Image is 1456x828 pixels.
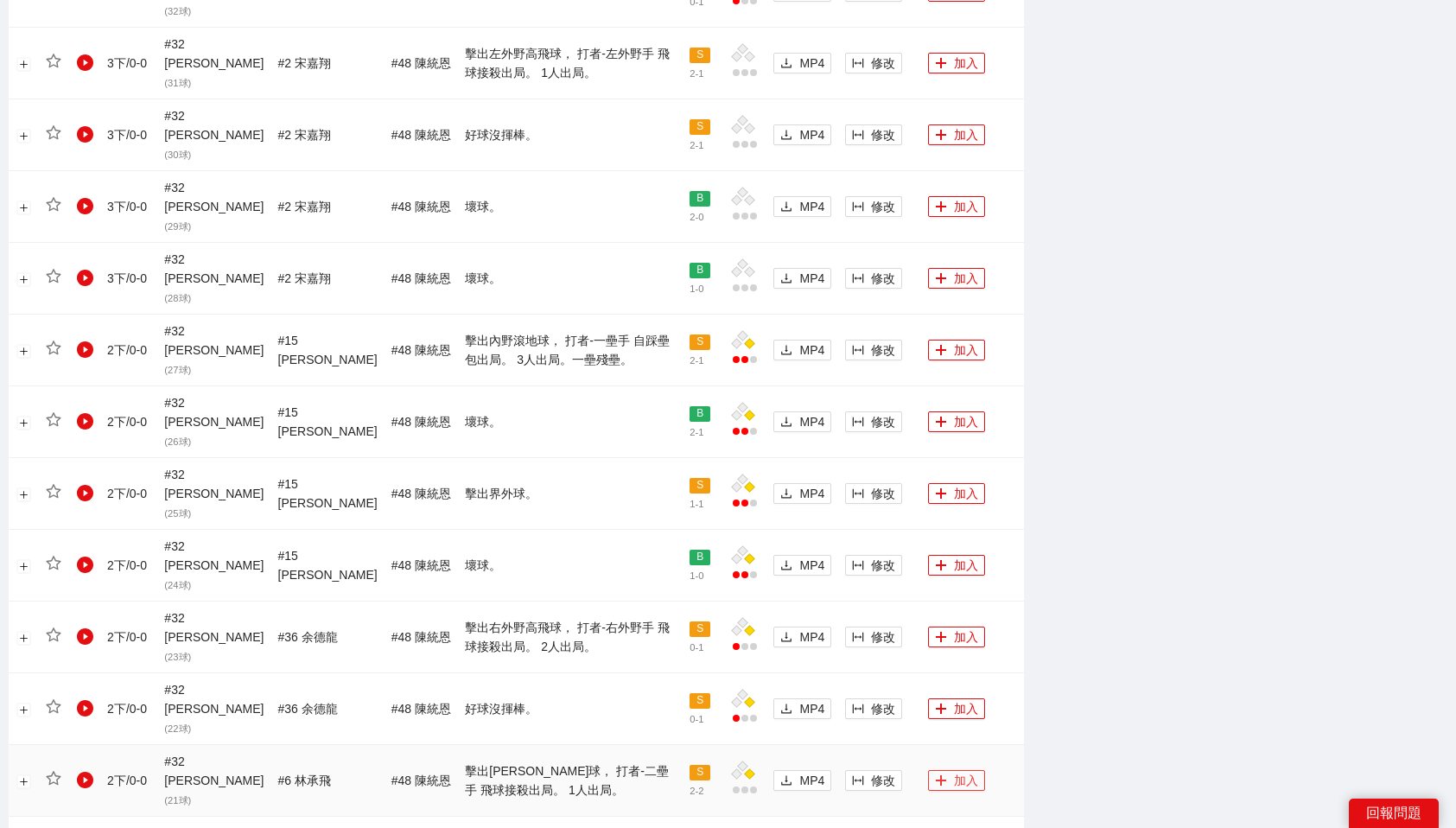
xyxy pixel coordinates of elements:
[690,191,710,207] span: B
[391,774,451,787] span: # 48 陳統恩
[77,341,94,359] span: play-circle
[164,221,191,232] span: ( 29 球)
[458,243,683,315] td: 壞球。
[935,774,947,788] span: plus
[799,269,824,288] span: MP4
[391,415,451,429] span: # 48 陳統恩
[780,129,792,143] span: download
[278,477,378,510] span: # 15 [PERSON_NAME]
[935,703,947,717] span: plus
[928,124,985,145] button: plus加入
[773,53,831,73] button: downloadMP4
[164,795,191,806] span: ( 21 球)
[935,559,947,573] span: plus
[690,283,703,294] span: 1 - 0
[845,698,902,719] button: column-width修改
[935,129,947,143] span: plus
[928,340,985,360] button: plus加入
[852,774,864,788] span: column-width
[391,343,451,357] span: # 48 陳統恩
[928,770,985,791] button: plus加入
[773,196,831,217] button: downloadMP4
[780,57,792,71] span: download
[77,485,94,502] span: play-circle
[164,755,264,806] span: # 32 [PERSON_NAME]
[845,411,902,432] button: column-width修改
[16,488,30,502] button: 展開行
[852,487,864,501] span: column-width
[928,555,985,576] button: plus加入
[690,714,703,724] span: 0 - 1
[780,272,792,286] span: download
[799,197,824,216] span: MP4
[690,499,703,509] span: 1 - 1
[852,559,864,573] span: column-width
[46,125,61,141] span: star
[46,341,61,356] span: star
[871,197,895,216] span: 修改
[845,53,902,73] button: column-width修改
[928,196,985,217] button: plus加入
[799,341,824,360] span: MP4
[871,269,895,288] span: 修改
[690,621,710,637] span: S
[46,627,61,643] span: star
[871,627,895,646] span: 修改
[690,406,710,422] span: B
[391,487,451,500] span: # 48 陳統恩
[77,270,94,287] span: play-circle
[16,345,30,359] button: 展開行
[77,628,94,646] span: play-circle
[845,483,902,504] button: column-width修改
[46,269,61,284] span: star
[799,484,824,503] span: MP4
[773,555,831,576] button: downloadMP4
[458,386,683,458] td: 壞球。
[107,200,147,213] span: 3 下 / 0 - 0
[690,693,710,709] span: S
[935,416,947,430] span: plus
[773,268,831,289] button: downloadMP4
[16,273,30,287] button: 展開行
[458,458,683,530] td: 擊出界外球。
[690,642,703,653] span: 0 - 1
[458,602,683,673] td: 擊出右外野高飛球， 打者-右外野手 飛球接殺出局。 2人出局。
[164,652,191,662] span: ( 23 球)
[164,365,191,375] span: ( 27 球)
[164,6,191,16] span: ( 32 球)
[690,212,703,222] span: 2 - 0
[164,252,264,304] span: # 32 [PERSON_NAME]
[871,699,895,718] span: 修改
[107,702,147,716] span: 2 下 / 0 - 0
[690,48,710,63] span: S
[458,673,683,745] td: 好球沒揮棒。
[690,427,703,437] span: 2 - 1
[690,786,703,796] span: 2 - 2
[278,702,338,716] span: # 36 余德龍
[928,53,985,73] button: plus加入
[278,549,378,582] span: # 15 [PERSON_NAME]
[780,559,792,573] span: download
[845,770,902,791] button: column-width修改
[935,487,947,501] span: plus
[77,126,94,143] span: play-circle
[845,340,902,360] button: column-width修改
[852,129,864,143] span: column-width
[780,344,792,358] span: download
[845,268,902,289] button: column-width修改
[845,555,902,576] button: column-width修改
[780,487,792,501] span: download
[391,56,451,70] span: # 48 陳統恩
[391,200,451,213] span: # 48 陳統恩
[852,344,864,358] span: column-width
[845,627,902,647] button: column-width修改
[164,436,191,447] span: ( 26 球)
[46,484,61,500] span: star
[690,765,710,780] span: S
[16,130,30,143] button: 展開行
[391,702,451,716] span: # 48 陳統恩
[164,508,191,519] span: ( 25 球)
[458,745,683,817] td: 擊出[PERSON_NAME]球， 打者-二壘手 飛球接殺出局。 1人出局。
[852,57,864,71] span: column-width
[458,530,683,602] td: 壞球。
